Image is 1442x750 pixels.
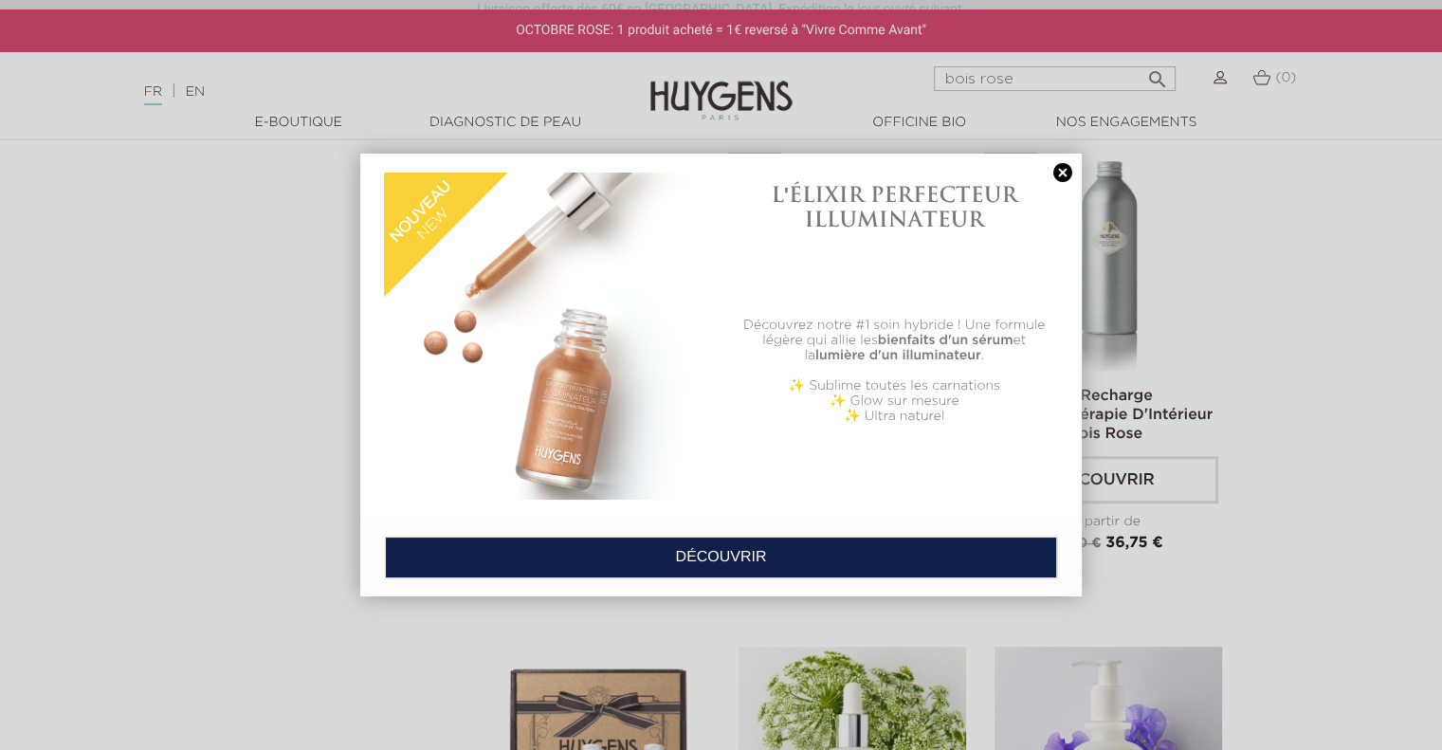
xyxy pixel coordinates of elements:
p: ✨ Ultra naturel [731,409,1058,424]
p: ✨ Glow sur mesure [731,393,1058,409]
b: lumière d'un illuminateur [815,349,981,362]
b: bienfaits d'un sérum [878,334,1013,347]
p: Découvrez notre #1 soin hybride ! Une formule légère qui allie les et la . [731,318,1058,363]
p: ✨ Sublime toutes les carnations [731,378,1058,393]
a: DÉCOUVRIR [385,537,1057,578]
h1: L'ÉLIXIR PERFECTEUR ILLUMINATEUR [731,182,1058,232]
